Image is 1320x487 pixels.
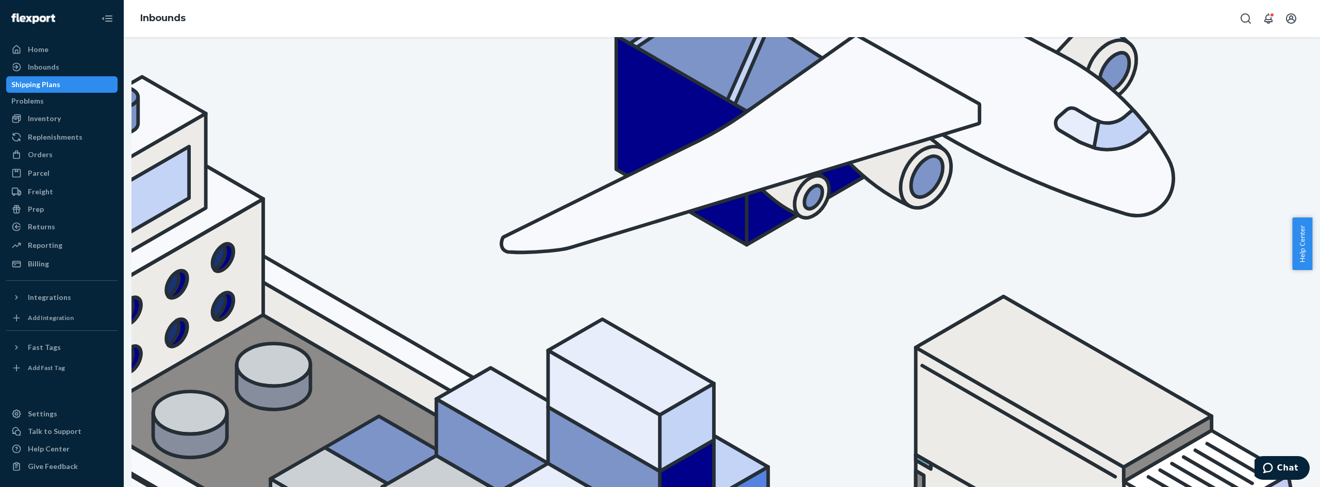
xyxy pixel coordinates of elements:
[28,132,82,142] div: Replenishments
[1292,217,1312,270] button: Help Center
[6,406,118,422] a: Settings
[28,222,55,232] div: Returns
[28,292,71,303] div: Integrations
[28,149,53,160] div: Orders
[6,441,118,457] a: Help Center
[6,93,118,109] a: Problems
[6,183,118,200] a: Freight
[6,237,118,254] a: Reporting
[6,76,118,93] a: Shipping Plans
[6,110,118,127] a: Inventory
[6,59,118,75] a: Inbounds
[6,256,118,272] a: Billing
[28,259,49,269] div: Billing
[6,289,118,306] button: Integrations
[1281,8,1301,29] button: Open account menu
[6,310,118,326] a: Add Integration
[28,426,81,436] div: Talk to Support
[28,444,70,454] div: Help Center
[28,113,61,124] div: Inventory
[6,423,118,440] button: Talk to Support
[1235,8,1256,29] button: Open Search Box
[28,363,65,372] div: Add Fast Tag
[28,342,61,352] div: Fast Tags
[6,219,118,235] a: Returns
[132,4,194,33] ol: breadcrumbs
[6,458,118,475] button: Give Feedback
[28,62,59,72] div: Inbounds
[28,240,62,250] div: Reporting
[28,168,49,178] div: Parcel
[11,96,44,106] div: Problems
[28,187,53,197] div: Freight
[11,79,60,90] div: Shipping Plans
[28,461,78,472] div: Give Feedback
[6,339,118,356] button: Fast Tags
[140,12,186,24] a: Inbounds
[1258,8,1279,29] button: Open notifications
[6,146,118,163] a: Orders
[28,44,48,55] div: Home
[97,8,118,29] button: Close Navigation
[6,129,118,145] a: Replenishments
[11,13,55,24] img: Flexport logo
[6,165,118,181] a: Parcel
[6,201,118,217] a: Prep
[6,360,118,376] a: Add Fast Tag
[1255,456,1310,482] iframe: Opens a widget where you can chat to one of our agents
[28,204,44,214] div: Prep
[6,41,118,58] a: Home
[28,409,57,419] div: Settings
[28,313,74,322] div: Add Integration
